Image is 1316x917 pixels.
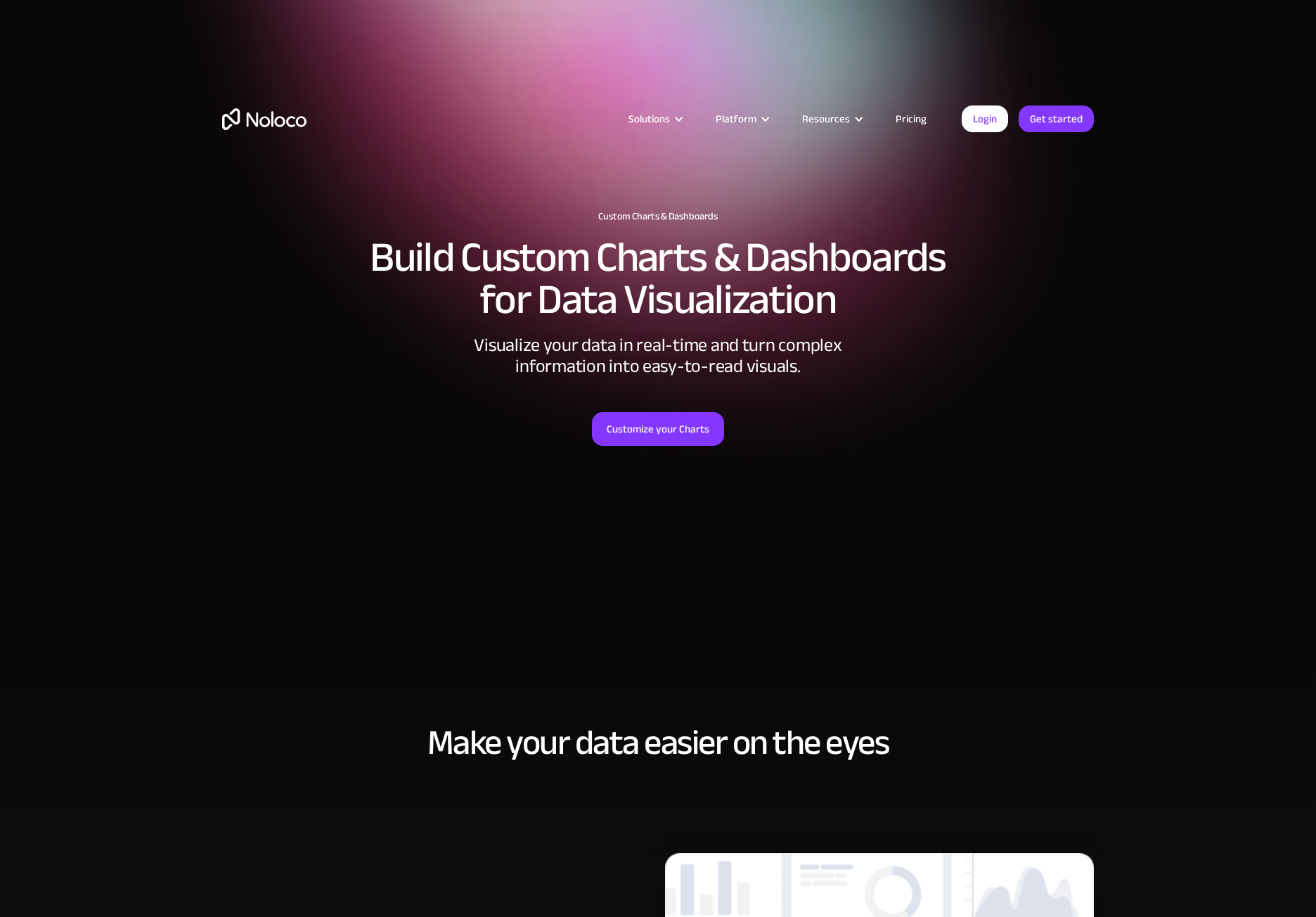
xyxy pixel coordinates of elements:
[878,110,944,128] a: Pricing
[962,105,1008,132] a: Login
[592,412,724,446] a: Customize your Charts
[222,724,1094,762] h2: Make your data easier on the eyes
[698,110,785,128] div: Platform
[628,110,670,128] div: Solutions
[1019,105,1094,132] a: Get started
[222,108,307,130] a: home
[447,335,869,377] div: Visualize your data in real-time and turn complex information into easy-to-read visuals.
[222,211,1094,222] h1: Custom Charts & Dashboards
[802,110,850,128] div: Resources
[716,110,756,128] div: Platform
[611,110,698,128] div: Solutions
[222,236,1094,321] h2: Build Custom Charts & Dashboards for Data Visualization
[785,110,878,128] div: Resources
